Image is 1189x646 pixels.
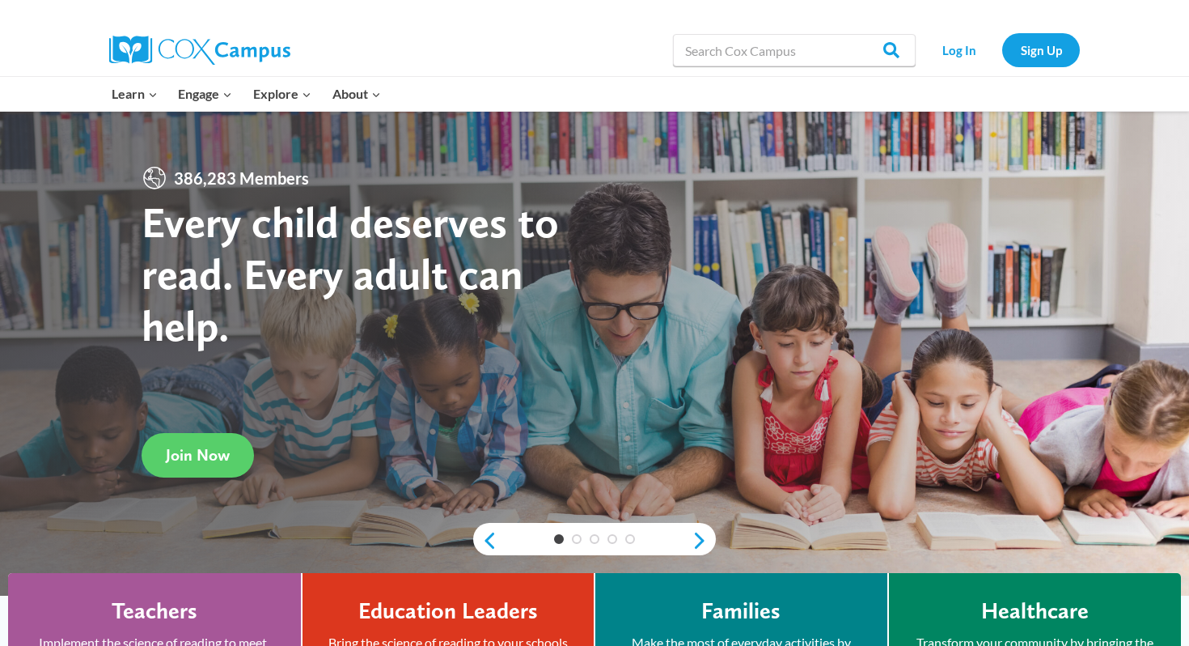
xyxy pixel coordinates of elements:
span: About [332,83,381,104]
h4: Healthcare [981,597,1089,625]
a: 5 [625,534,635,544]
span: Join Now [166,445,230,465]
a: Sign Up [1002,33,1080,66]
input: Search Cox Campus [673,34,916,66]
span: Engage [178,83,232,104]
a: 2 [572,534,582,544]
div: content slider buttons [473,525,716,557]
nav: Secondary Navigation [924,33,1080,66]
h4: Education Leaders [358,597,538,625]
a: Join Now [142,433,254,478]
nav: Primary Navigation [101,77,391,111]
span: Learn [112,83,158,104]
strong: Every child deserves to read. Every adult can help. [142,196,559,351]
span: Explore [253,83,311,104]
a: next [692,531,716,550]
h4: Teachers [112,597,197,625]
a: 3 [590,534,599,544]
span: 386,283 Members [167,165,315,191]
h4: Families [701,597,781,625]
a: 4 [607,534,617,544]
a: previous [473,531,497,550]
a: 1 [554,534,564,544]
a: Log In [924,33,994,66]
img: Cox Campus [109,36,290,65]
